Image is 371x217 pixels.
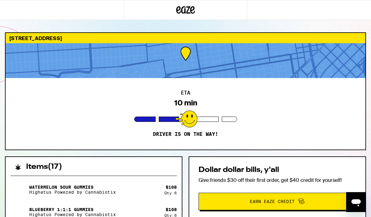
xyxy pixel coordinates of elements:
img: Watermelon Sour Gummies [11,181,28,198]
h2: Items ( 17 ) [26,163,62,171]
h2: Dollar dollar bills, y'all [199,166,356,174]
button: Earn Eaze Credit [199,193,356,210]
p: Watermelon Sour Gummies [29,185,116,190]
span: Earn Eaze Credit [250,199,295,204]
p: Highatus Powered by Cannabiotix [29,212,116,217]
iframe: Button to launch messaging window [346,192,366,212]
div: $ 108 [166,185,177,190]
p: Give friends $30 off their first order, get $40 credit for yourself! [199,177,356,183]
p: Driver is on the way! [153,131,218,137]
p: Blueberry 1:1:1 Gummies [29,207,116,212]
div: 10 min [174,99,197,107]
div: [STREET_ADDRESS] [6,33,365,43]
p: Highatus Powered by Cannabiotix [29,190,116,195]
div: $ 108 [166,207,177,212]
div: Qty: 6 [164,191,177,195]
h2: ETA [181,90,190,95]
